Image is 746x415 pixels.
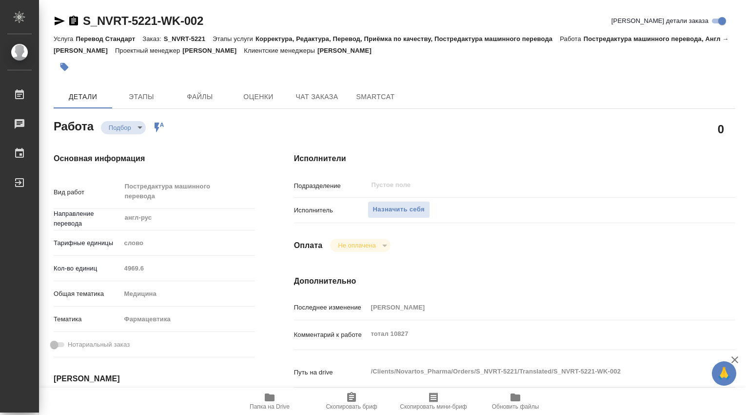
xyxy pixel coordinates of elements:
p: Перевод Стандарт [76,35,142,42]
h4: Дополнительно [294,275,735,287]
h4: Оплата [294,240,323,251]
p: Комментарий к работе [294,330,368,340]
button: Скопировать ссылку [68,15,79,27]
h4: [PERSON_NAME] [54,373,255,385]
button: Обновить файлы [474,388,556,415]
p: Корректура, Редактура, Перевод, Приёмка по качеству, Постредактура машинного перевода [255,35,560,42]
p: Путь на drive [294,368,368,377]
input: Пустое поле [371,179,676,191]
p: Услуга [54,35,76,42]
button: Скопировать ссылку для ЯМессенджера [54,15,65,27]
div: Подбор [101,121,146,134]
p: [PERSON_NAME] [317,47,379,54]
span: [PERSON_NAME] детали заказа [611,16,708,26]
div: Фармацевтика [121,311,255,328]
h4: Основная информация [54,153,255,165]
div: Подбор [330,239,390,252]
p: Заказ: [142,35,163,42]
p: Работа [560,35,584,42]
p: Клиентские менеджеры [244,47,317,54]
span: Обновить файлы [492,403,539,410]
span: 🙏 [716,363,732,384]
div: Медицина [121,286,255,302]
button: Скопировать мини-бриф [393,388,474,415]
p: Последнее изменение [294,303,368,312]
span: Скопировать мини-бриф [400,403,467,410]
span: Нотариальный заказ [68,340,130,350]
p: Вид работ [54,187,121,197]
div: слово [121,235,255,251]
button: Назначить себя [368,201,430,218]
p: Направление перевода [54,209,121,228]
button: Папка на Drive [229,388,311,415]
span: Этапы [118,91,165,103]
p: Кол-во единиц [54,264,121,273]
button: Скопировать бриф [311,388,393,415]
span: Чат заказа [294,91,340,103]
p: S_NVRT-5221 [164,35,213,42]
button: 🙏 [712,361,736,386]
a: S_NVRT-5221-WK-002 [83,14,203,27]
span: Оценки [235,91,282,103]
p: Проектный менеджер [115,47,182,54]
p: [PERSON_NAME] [182,47,244,54]
span: SmartCat [352,91,399,103]
p: Тематика [54,314,121,324]
h2: 0 [718,121,724,137]
p: Общая тематика [54,289,121,299]
p: Тарифные единицы [54,238,121,248]
h4: Исполнители [294,153,735,165]
button: Подбор [106,124,134,132]
button: Добавить тэг [54,56,75,78]
input: Пустое поле [368,300,699,314]
span: Скопировать бриф [326,403,377,410]
h2: Работа [54,117,94,134]
p: Этапы услуги [213,35,255,42]
p: Исполнитель [294,206,368,215]
span: Файлы [177,91,223,103]
textarea: /Clients/Novartos_Pharma/Orders/S_NVRT-5221/Translated/S_NVRT-5221-WK-002 [368,363,699,380]
textarea: тотал 10827 [368,326,699,342]
span: Назначить себя [373,204,425,215]
button: Не оплачена [335,241,378,249]
input: Пустое поле [121,261,255,275]
span: Папка на Drive [250,403,290,410]
p: Подразделение [294,181,368,191]
span: Детали [59,91,106,103]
